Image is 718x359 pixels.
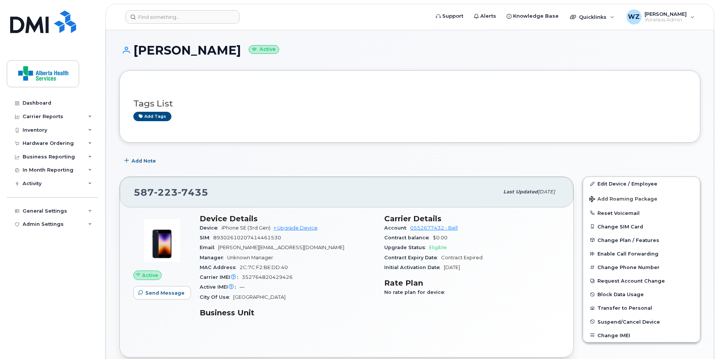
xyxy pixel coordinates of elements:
span: 587 [134,187,208,198]
a: 0552677432 - Bell [410,225,458,231]
button: Block Data Usage [583,288,700,301]
span: Active IMEI [200,284,240,290]
span: Send Message [145,289,185,297]
button: Change Plan / Features [583,233,700,247]
span: iPhone SE (3rd Gen) [222,225,270,231]
span: — [240,284,244,290]
span: Active [142,272,158,279]
span: Initial Activation Date [384,265,444,270]
h1: [PERSON_NAME] [119,44,700,57]
span: Last updated [503,189,538,195]
a: Edit Device / Employee [583,177,700,190]
span: 89302610207414461530 [213,235,281,240]
span: Change Plan / Features [597,237,659,243]
span: Contract Expired [441,255,483,260]
a: + Upgrade Device [273,225,318,231]
button: Enable Call Forwarding [583,247,700,260]
span: Email [200,245,218,250]
button: Change SIM Card [583,220,700,233]
span: 352764820429426 [242,274,293,280]
span: Suspend/Cancel Device [597,319,660,324]
button: Suspend/Cancel Device [583,315,700,329]
span: Eligible [429,245,447,250]
span: Add Note [131,157,156,164]
button: Reset Voicemail [583,206,700,220]
span: 2C:7C:F2:BE:DD:40 [240,265,288,270]
span: No rate plan for device [384,289,448,295]
span: Account [384,225,410,231]
img: image20231002-3703462-1angbar.jpeg [139,218,185,263]
span: City Of Use [200,294,233,300]
h3: Device Details [200,214,375,223]
h3: Business Unit [200,308,375,317]
h3: Tags List [133,99,686,108]
h3: Carrier Details [384,214,560,223]
span: Enable Call Forwarding [597,251,658,257]
span: [GEOGRAPHIC_DATA] [233,294,286,300]
span: Contract balance [384,235,433,240]
span: SIM [200,235,213,240]
h3: Rate Plan [384,278,560,288]
span: Upgrade Status [384,245,429,250]
button: Change Phone Number [583,260,700,274]
span: [DATE] [444,265,460,270]
button: Transfer to Personal [583,301,700,315]
a: Add tags [133,112,171,121]
span: MAC Address [200,265,240,270]
span: Device [200,225,222,231]
span: [PERSON_NAME][EMAIL_ADDRESS][DOMAIN_NAME] [218,245,344,250]
span: $0.00 [433,235,448,240]
span: Manager [200,255,227,260]
button: Add Note [119,154,162,167]
small: Active [249,45,279,54]
span: [DATE] [538,189,555,195]
button: Change IMEI [583,329,700,342]
span: 223 [154,187,178,198]
span: Contract Expiry Date [384,255,441,260]
span: Carrier IMEI [200,274,242,280]
button: Request Account Change [583,274,700,288]
span: 7435 [178,187,208,198]
button: Send Message [133,286,191,300]
button: Add Roaming Package [583,191,700,206]
span: Add Roaming Package [589,196,657,203]
span: Unknown Manager [227,255,273,260]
